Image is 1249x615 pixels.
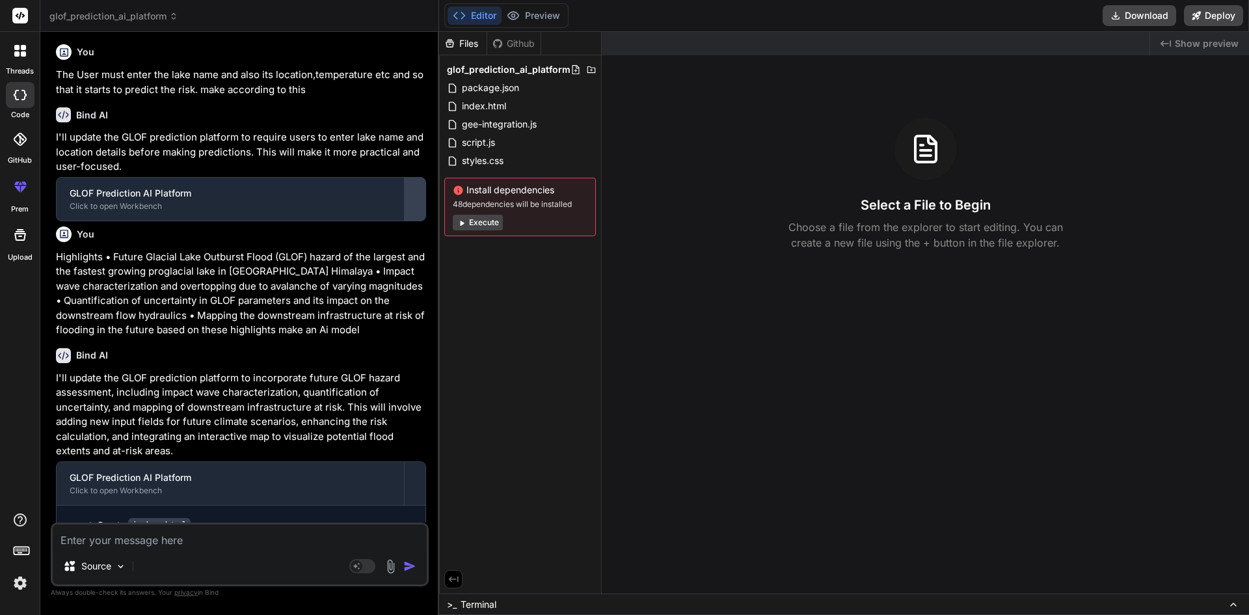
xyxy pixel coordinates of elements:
button: Preview [502,7,565,25]
div: GLOF Prediction AI Platform [70,471,391,484]
h6: You [77,46,94,59]
button: Deploy [1184,5,1243,26]
span: Terminal [461,598,496,611]
span: glof_prediction_ai_platform [49,10,178,23]
button: Download [1103,5,1176,26]
img: icon [403,560,416,573]
span: glof_prediction_ai_platform [447,63,571,76]
span: >_ [447,598,457,611]
img: Pick Models [115,561,126,572]
p: Always double-check its answers. Your in Bind [51,586,429,599]
p: Highlights • Future Glacial Lake Outburst Flood (GLOF) hazard of the largest and the fastest grow... [56,250,426,338]
label: threads [6,66,34,77]
div: Files [439,37,487,50]
label: prem [11,204,29,215]
label: code [11,109,29,120]
button: Editor [448,7,502,25]
label: GitHub [8,155,32,166]
h3: Select a File to Begin [861,196,991,214]
div: Github [487,37,541,50]
span: index.html [461,98,507,114]
span: privacy [174,588,198,596]
p: I'll update the GLOF prediction platform to require users to enter lake name and location details... [56,130,426,174]
h6: You [77,228,94,241]
span: script.js [461,135,496,150]
p: Choose a file from the explorer to start editing. You can create a new file using the + button in... [780,219,1071,251]
img: attachment [383,559,398,574]
div: GLOF Prediction AI Platform [70,187,391,200]
p: The User must enter the lake name and also its location,temperature etc and so that it starts to ... [56,68,426,97]
div: Create [97,519,191,532]
div: Click to open Workbench [70,201,391,212]
code: index.html [128,518,191,534]
p: I'll update the GLOF prediction platform to incorporate future GLOF hazard assessment, including ... [56,371,426,459]
span: Show preview [1175,37,1239,50]
span: 48 dependencies will be installed [453,199,587,210]
label: Upload [8,252,33,263]
button: GLOF Prediction AI PlatformClick to open Workbench [57,462,404,505]
span: package.json [461,80,520,96]
img: settings [9,572,31,594]
span: Install dependencies [453,184,587,197]
span: styles.css [461,153,505,169]
span: gee-integration.js [461,116,538,132]
h6: Bind AI [76,109,108,122]
div: Click to open Workbench [70,485,391,496]
p: Source [81,560,111,573]
button: GLOF Prediction AI PlatformClick to open Workbench [57,178,404,221]
button: Execute [453,215,503,230]
h6: Bind AI [76,349,108,362]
